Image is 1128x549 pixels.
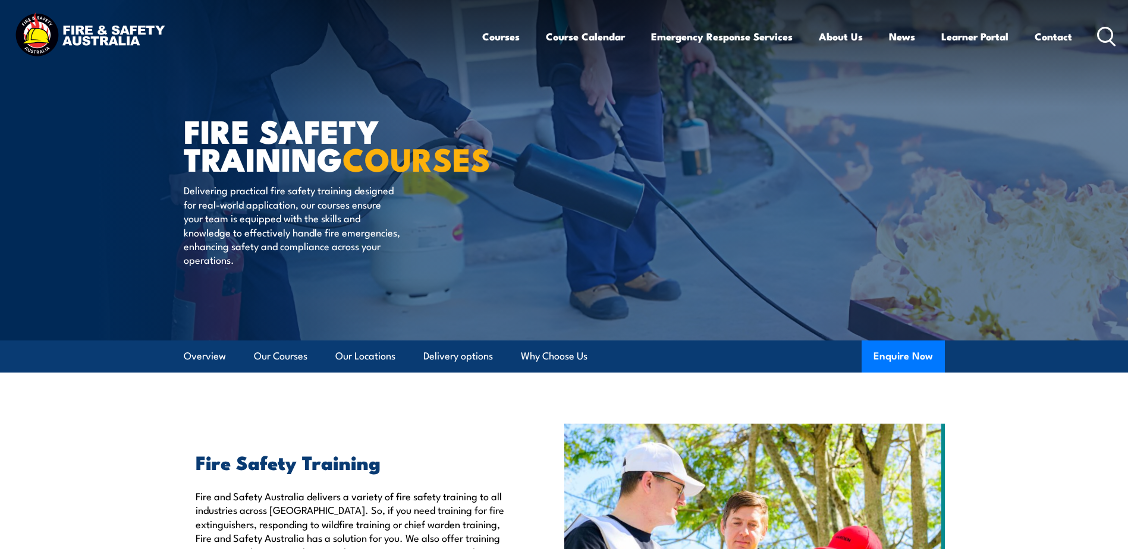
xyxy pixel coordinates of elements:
a: Emergency Response Services [651,21,793,52]
a: Delivery options [423,340,493,372]
a: Our Courses [254,340,307,372]
a: Our Locations [335,340,395,372]
a: Courses [482,21,520,52]
p: Delivering practical fire safety training designed for real-world application, our courses ensure... [184,183,401,266]
h2: Fire Safety Training [196,453,510,470]
a: Why Choose Us [521,340,587,372]
a: Learner Portal [941,21,1008,52]
a: Contact [1035,21,1072,52]
strong: COURSES [343,133,491,182]
a: News [889,21,915,52]
button: Enquire Now [862,340,945,373]
a: Course Calendar [546,21,625,52]
a: Overview [184,340,226,372]
h1: FIRE SAFETY TRAINING [184,116,477,172]
a: About Us [819,21,863,52]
